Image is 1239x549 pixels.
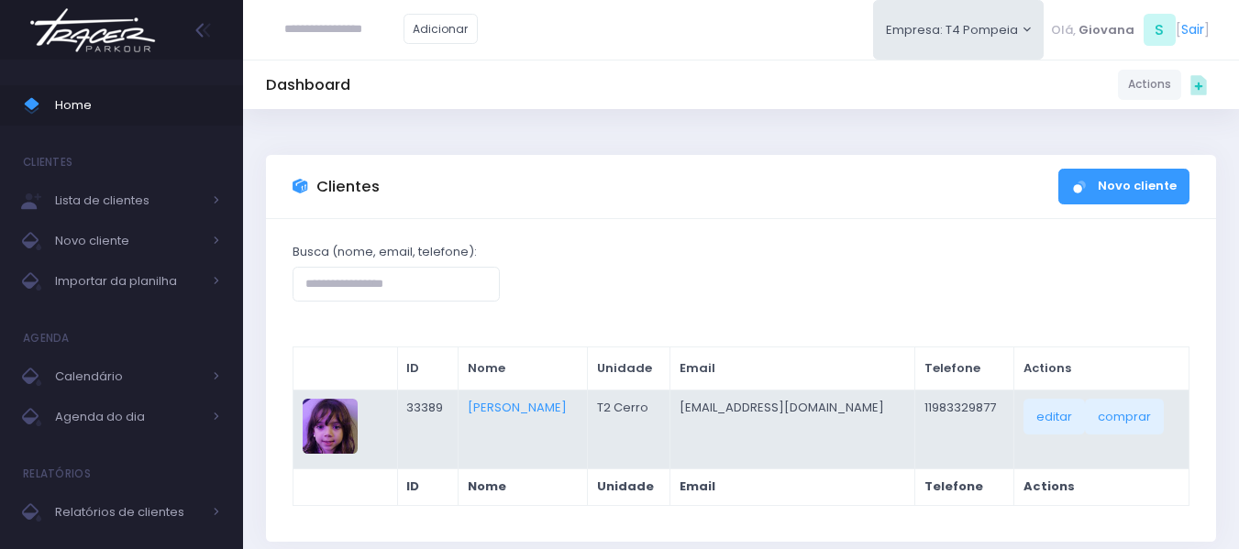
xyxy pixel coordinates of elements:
[1014,468,1189,505] th: Actions
[1023,399,1085,434] a: editar
[587,347,669,390] th: Unidade
[1085,399,1164,434] a: comprar
[266,76,350,94] h5: Dashboard
[397,347,458,390] th: ID
[458,347,587,390] th: Nome
[670,468,915,505] th: Email
[1044,9,1216,50] div: [ ]
[23,320,70,357] h4: Agenda
[915,468,1014,505] th: Telefone
[587,390,669,468] td: T2 Cerro
[1051,21,1076,39] span: Olá,
[1118,70,1181,100] a: Actions
[23,456,91,492] h4: Relatórios
[670,347,915,390] th: Email
[1014,347,1189,390] th: Actions
[458,468,587,505] th: Nome
[55,269,202,293] span: Importar da planilha
[1181,20,1204,39] a: Sair
[23,144,72,181] h4: Clientes
[915,390,1014,468] td: 11983329877
[55,189,202,213] span: Lista de clientes
[670,390,915,468] td: [EMAIL_ADDRESS][DOMAIN_NAME]
[397,390,458,468] td: 33389
[55,405,202,429] span: Agenda do dia
[316,178,380,196] h3: Clientes
[915,347,1014,390] th: Telefone
[1079,21,1134,39] span: Giovana
[1144,14,1176,46] span: S
[55,500,202,524] span: Relatórios de clientes
[587,468,669,505] th: Unidade
[55,93,220,117] span: Home
[1058,169,1189,204] a: Novo cliente
[404,14,479,44] a: Adicionar
[293,243,477,261] label: Busca (nome, email, telefone):
[55,365,202,389] span: Calendário
[468,399,567,416] a: [PERSON_NAME]
[397,468,458,505] th: ID
[55,229,202,253] span: Novo cliente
